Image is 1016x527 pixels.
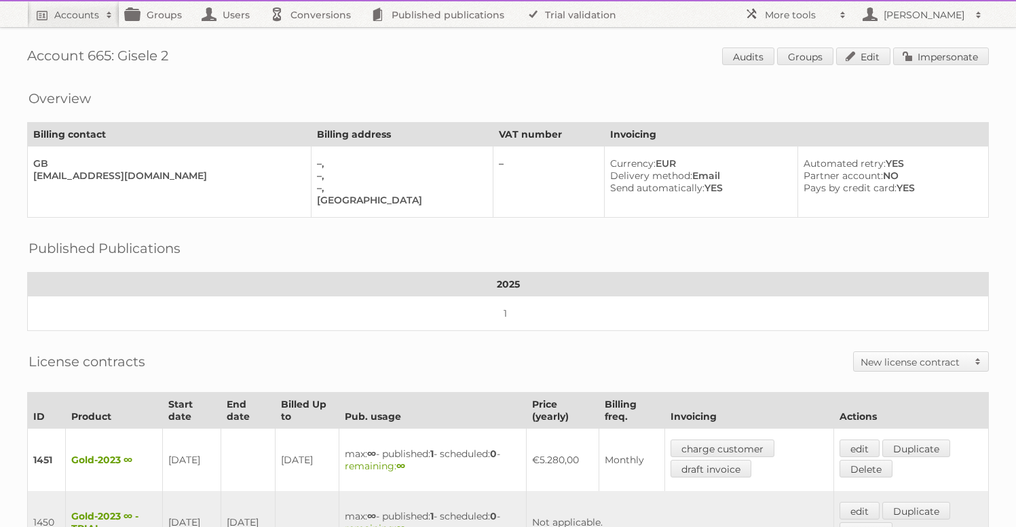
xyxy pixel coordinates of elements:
[27,1,119,27] a: Accounts
[804,157,886,170] span: Automated retry:
[221,393,276,429] th: End date
[66,393,163,429] th: Product
[605,123,989,147] th: Invoicing
[317,194,482,206] div: [GEOGRAPHIC_DATA]
[804,182,897,194] span: Pays by credit card:
[599,429,664,492] td: Monthly
[610,182,786,194] div: YES
[854,352,988,371] a: New license contract
[777,47,833,65] a: Groups
[276,429,339,492] td: [DATE]
[345,460,405,472] span: remaining:
[430,448,434,460] strong: 1
[490,448,497,460] strong: 0
[28,296,989,331] td: 1
[840,502,880,520] a: edit
[804,170,883,182] span: Partner account:
[29,238,181,258] h2: Published Publications
[54,8,99,22] h2: Accounts
[882,502,950,520] a: Duplicate
[882,440,950,457] a: Duplicate
[317,170,482,182] div: –,
[518,1,630,27] a: Trial validation
[765,8,833,22] h2: More tools
[527,429,599,492] td: €5.280,00
[364,1,518,27] a: Published publications
[804,182,977,194] div: YES
[493,123,605,147] th: VAT number
[804,170,977,182] div: NO
[66,429,163,492] td: Gold-2023 ∞
[527,393,599,429] th: Price (yearly)
[276,393,339,429] th: Billed Up to
[834,393,989,429] th: Actions
[490,510,497,522] strong: 0
[861,355,968,369] h2: New license contract
[722,47,774,65] a: Audits
[610,182,704,194] span: Send automatically:
[853,1,989,27] a: [PERSON_NAME]
[163,429,221,492] td: [DATE]
[671,460,751,477] a: draft invoice
[33,170,300,182] div: [EMAIL_ADDRESS][DOMAIN_NAME]
[119,1,195,27] a: Groups
[804,157,977,170] div: YES
[493,147,605,218] td: –
[599,393,664,429] th: Billing freq.
[836,47,890,65] a: Edit
[33,157,300,170] div: GB
[671,440,774,457] a: charge customer
[195,1,263,27] a: Users
[610,157,656,170] span: Currency:
[840,440,880,457] a: edit
[430,510,434,522] strong: 1
[880,8,968,22] h2: [PERSON_NAME]
[610,170,692,182] span: Delivery method:
[28,123,312,147] th: Billing contact
[27,47,989,68] h1: Account 665: Gisele 2
[339,393,527,429] th: Pub. usage
[28,273,989,296] th: 2025
[28,429,66,492] td: 1451
[396,460,405,472] strong: ∞
[29,351,145,372] h2: License contracts
[317,157,482,170] div: –,
[263,1,364,27] a: Conversions
[738,1,853,27] a: More tools
[893,47,989,65] a: Impersonate
[367,448,376,460] strong: ∞
[28,393,66,429] th: ID
[29,88,91,109] h2: Overview
[367,510,376,522] strong: ∞
[968,352,988,371] span: Toggle
[610,157,786,170] div: EUR
[339,429,527,492] td: max: - published: - scheduled: -
[664,393,834,429] th: Invoicing
[312,123,493,147] th: Billing address
[317,182,482,194] div: –,
[163,393,221,429] th: Start date
[840,460,892,477] a: Delete
[610,170,786,182] div: Email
